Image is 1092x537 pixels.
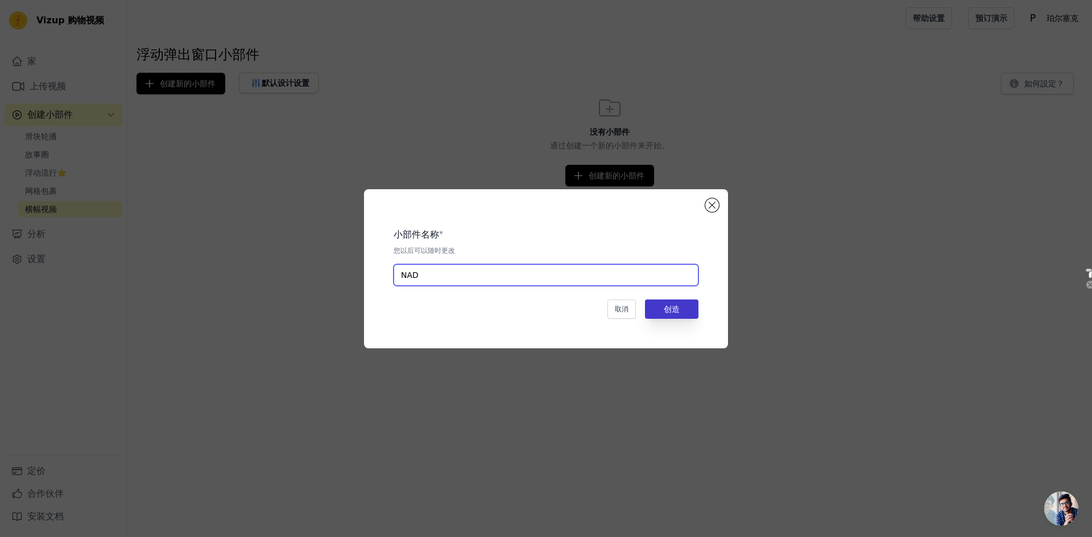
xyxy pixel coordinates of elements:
[705,198,719,212] button: 关闭模式
[394,229,439,240] font: 小部件名称
[664,305,680,314] font: 创造
[1044,492,1078,526] a: 开放式聊天
[394,247,455,255] font: 您以后可以随时更改
[615,305,628,313] font: 取消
